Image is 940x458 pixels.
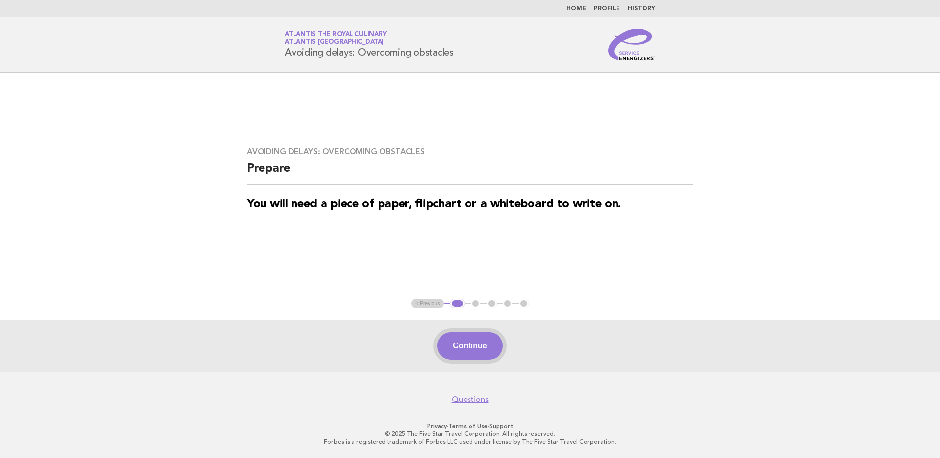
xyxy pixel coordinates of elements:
[437,332,502,360] button: Continue
[285,39,384,46] span: Atlantis [GEOGRAPHIC_DATA]
[448,423,488,429] a: Terms of Use
[608,29,655,60] img: Service Energizers
[285,31,386,45] a: Atlantis the Royal CulinaryAtlantis [GEOGRAPHIC_DATA]
[247,161,693,185] h2: Prepare
[628,6,655,12] a: History
[169,438,771,446] p: Forbes is a registered trademark of Forbes LLC used under license by The Five Star Travel Corpora...
[247,199,621,210] strong: You will need a piece of paper, flipchart or a whiteboard to write on.
[594,6,620,12] a: Profile
[489,423,513,429] a: Support
[169,422,771,430] p: · ·
[169,430,771,438] p: © 2025 The Five Star Travel Corporation. All rights reserved.
[427,423,447,429] a: Privacy
[285,32,454,57] h1: Avoiding delays: Overcoming obstacles
[450,299,465,309] button: 1
[566,6,586,12] a: Home
[247,147,693,157] h3: Avoiding delays: Overcoming obstacles
[452,395,489,404] a: Questions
